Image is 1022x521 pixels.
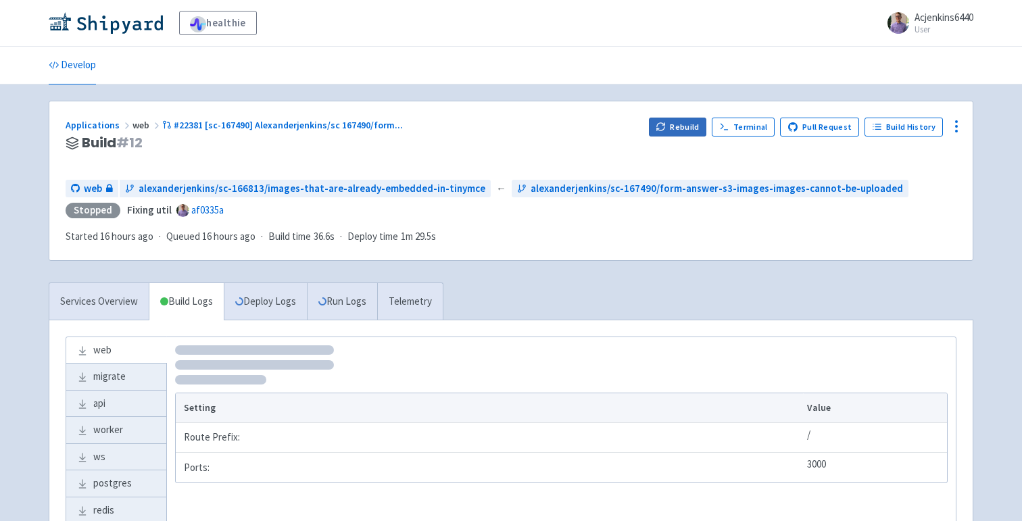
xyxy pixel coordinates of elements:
span: Build time [268,229,311,245]
a: #22381 [sc-167490] Alexanderjenkins/sc 167490/form... [162,119,405,131]
time: 16 hours ago [100,230,153,243]
a: Terminal [712,118,775,137]
div: Stopped [66,203,120,218]
a: web [66,180,118,198]
span: web [132,119,162,131]
strong: Fixing util [127,203,172,216]
span: Acjenkins6440 [915,11,973,24]
a: worker [66,417,166,443]
td: 3000 [803,453,947,482]
a: ws [66,444,166,470]
a: Telemetry [377,283,443,320]
img: Shipyard logo [49,12,163,34]
time: 16 hours ago [202,230,255,243]
span: Queued [166,230,255,243]
button: Rebuild [649,118,707,137]
a: Pull Request [780,118,859,137]
a: Services Overview [49,283,149,320]
a: alexanderjenkins/sc-166813/images-that-are-already-embedded-in-tinymce [120,180,491,198]
a: Acjenkins6440 User [879,12,973,34]
th: Value [803,393,947,423]
a: Develop [49,47,96,84]
a: migrate [66,364,166,390]
span: alexanderjenkins/sc-167490/form-answer-s3-images-images-cannot-be-uploaded [531,181,903,197]
span: ← [496,181,506,197]
td: Ports: [176,453,803,482]
span: Build [82,135,143,151]
small: User [915,25,973,34]
span: # 12 [116,133,143,152]
span: Started [66,230,153,243]
span: 1m 29.5s [401,229,436,245]
span: 36.6s [314,229,335,245]
a: Build History [865,118,943,137]
a: postgres [66,470,166,497]
th: Setting [176,393,803,423]
div: · · · [66,229,444,245]
a: Build Logs [149,283,224,320]
span: Deploy time [347,229,398,245]
a: healthie [179,11,257,35]
a: Deploy Logs [224,283,307,320]
td: Route Prefix: [176,423,803,453]
span: web [84,181,102,197]
a: alexanderjenkins/sc-167490/form-answer-s3-images-images-cannot-be-uploaded [512,180,908,198]
a: Applications [66,119,132,131]
span: #22381 [sc-167490] Alexanderjenkins/sc 167490/form ... [174,119,403,131]
a: web [66,337,166,364]
a: af0335a [191,203,224,216]
a: api [66,391,166,417]
td: / [803,423,947,453]
a: Run Logs [307,283,377,320]
span: alexanderjenkins/sc-166813/images-that-are-already-embedded-in-tinymce [139,181,485,197]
